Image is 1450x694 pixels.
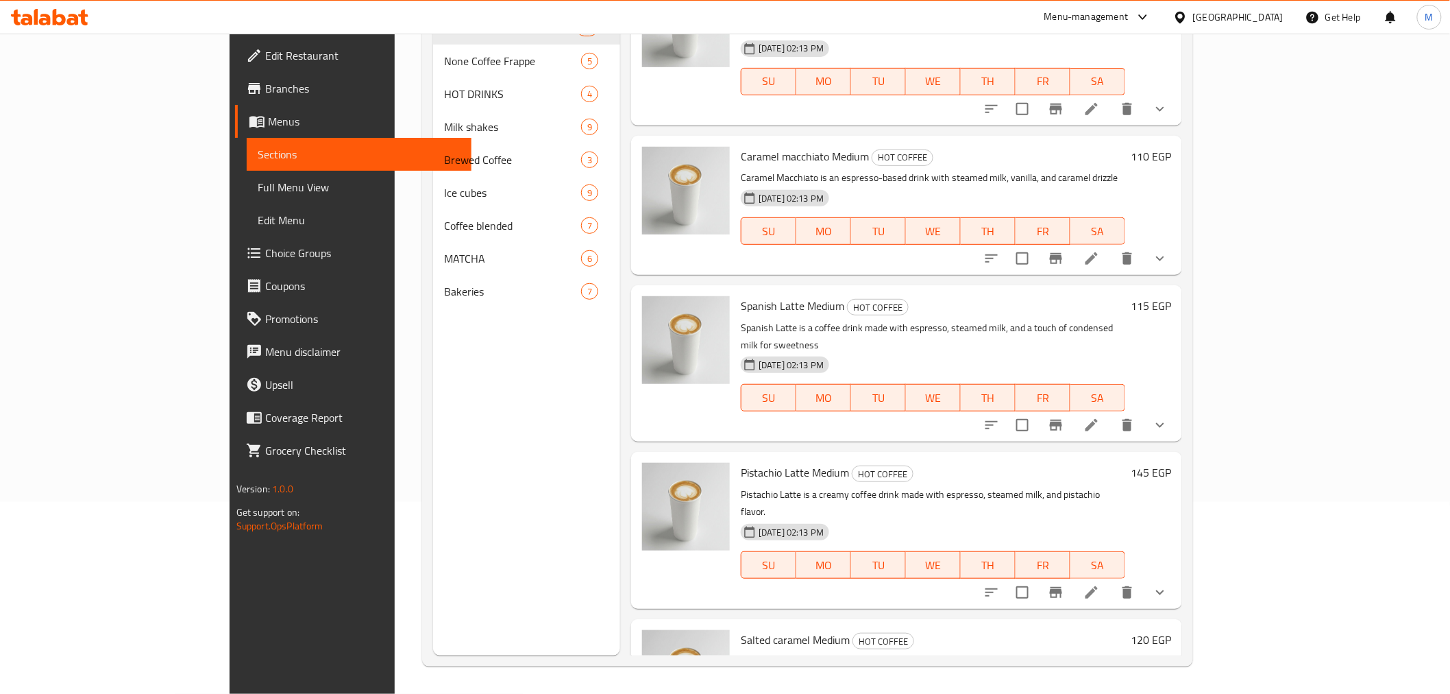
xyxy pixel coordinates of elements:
[1076,555,1120,575] span: SA
[235,39,471,72] a: Edit Restaurant
[235,335,471,368] a: Menu disclaimer
[235,434,471,467] a: Grocery Checklist
[642,147,730,235] img: Caramel macchiato Medium
[582,55,598,68] span: 5
[581,152,598,168] div: items
[1144,242,1177,275] button: show more
[802,388,846,408] span: MO
[753,42,829,55] span: [DATE] 02:13 PM
[906,68,961,95] button: WE
[433,176,620,209] div: Ice cubes9
[642,296,730,384] img: Spanish Latte Medium
[906,551,961,579] button: WE
[1016,68,1070,95] button: FR
[265,376,460,393] span: Upsell
[1131,296,1171,315] h6: 115 EGP
[265,245,460,261] span: Choice Groups
[741,384,796,411] button: SU
[268,113,460,130] span: Menus
[258,179,460,195] span: Full Menu View
[741,146,869,167] span: Caramel macchiato Medium
[581,217,598,234] div: items
[1021,555,1065,575] span: FR
[272,480,293,498] span: 1.0.0
[433,45,620,77] div: None Coffee Frappe5
[753,359,829,372] span: [DATE] 02:13 PM
[1044,9,1129,25] div: Menu-management
[906,384,961,411] button: WE
[802,222,846,241] span: MO
[1008,95,1037,123] span: Select to update
[961,551,1016,579] button: TH
[1152,250,1168,267] svg: Show Choices
[975,242,1008,275] button: sort-choices
[433,6,620,313] nav: Menu sections
[581,283,598,300] div: items
[796,68,851,95] button: MO
[802,555,846,575] span: MO
[582,285,598,298] span: 7
[741,68,796,95] button: SU
[581,119,598,135] div: items
[1193,10,1283,25] div: [GEOGRAPHIC_DATA]
[265,442,460,459] span: Grocery Checklist
[857,388,900,408] span: TU
[975,93,1008,125] button: sort-choices
[265,80,460,97] span: Branches
[444,119,581,135] span: Milk shakes
[444,184,581,201] span: Ice cubes
[1016,551,1070,579] button: FR
[1021,388,1065,408] span: FR
[1144,409,1177,442] button: show more
[236,503,299,521] span: Get support on:
[1083,250,1100,267] a: Edit menu item
[582,121,598,134] span: 9
[265,278,460,294] span: Coupons
[247,171,471,204] a: Full Menu View
[581,250,598,267] div: items
[747,555,791,575] span: SU
[847,299,909,315] div: HOT COFFEE
[852,466,913,482] div: HOT COFFEE
[753,526,829,539] span: [DATE] 02:13 PM
[433,209,620,242] div: Coffee blended7
[1131,463,1171,482] h6: 145 EGP
[741,169,1125,187] p: Caramel Macchiato is an espresso-based drink with steamed milk, vanilla, and caramel drizzle
[1076,388,1120,408] span: SA
[1008,578,1037,607] span: Select to update
[1070,217,1125,245] button: SA
[247,138,471,171] a: Sections
[444,152,581,168] span: Brewed Coffee
[1083,101,1100,117] a: Edit menu item
[741,296,844,316] span: Spanish Latte Medium
[1076,71,1120,91] span: SA
[444,217,581,234] span: Coffee blended
[857,222,900,241] span: TU
[911,71,955,91] span: WE
[1070,551,1125,579] button: SA
[1152,584,1168,601] svg: Show Choices
[582,219,598,232] span: 7
[1070,384,1125,411] button: SA
[961,384,1016,411] button: TH
[747,222,791,241] span: SU
[235,237,471,270] a: Choice Groups
[444,86,581,102] span: HOT DRINKS
[433,242,620,275] div: MATCHA6
[235,105,471,138] a: Menus
[581,184,598,201] div: items
[966,555,1010,575] span: TH
[911,222,955,241] span: WE
[1152,417,1168,433] svg: Show Choices
[796,217,851,245] button: MO
[747,388,791,408] span: SU
[235,401,471,434] a: Coverage Report
[1083,417,1100,433] a: Edit menu item
[1021,222,1065,241] span: FR
[235,270,471,302] a: Coupons
[966,222,1010,241] span: TH
[961,217,1016,245] button: TH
